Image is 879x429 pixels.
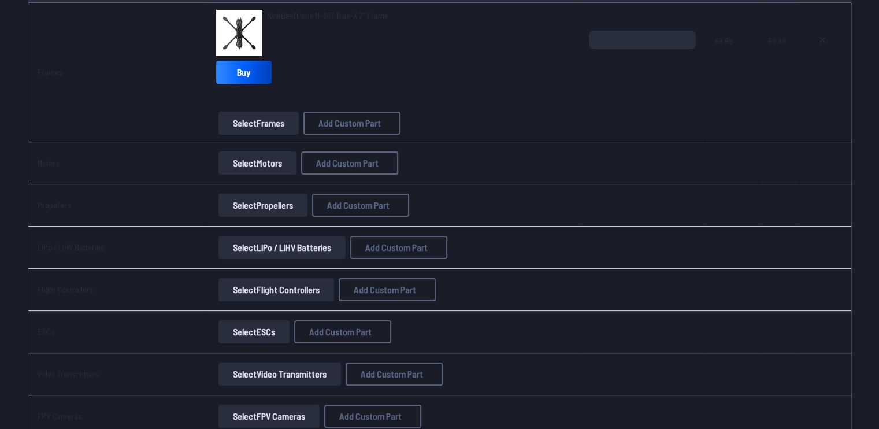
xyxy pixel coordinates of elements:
[768,31,789,86] span: 69.99
[38,411,82,421] a: FPV Cameras
[218,363,341,386] button: SelectVideo Transmitters
[267,10,388,21] a: NewBeeDrone M-367 True-X 7" Frame
[38,369,99,379] a: Video Transmitters
[216,236,348,259] a: SelectLiPo / LiHV Batteries
[301,151,398,175] button: Add Custom Part
[218,405,320,428] button: SelectFPV Cameras
[339,278,436,301] button: Add Custom Part
[303,112,400,135] button: Add Custom Part
[216,10,262,56] img: image
[216,112,301,135] a: SelectFrames
[346,363,443,386] button: Add Custom Part
[714,31,749,86] span: 69.99
[216,151,299,175] a: SelectMotors
[354,285,416,294] span: Add Custom Part
[216,320,292,343] a: SelectESCs
[38,158,60,168] a: Motors
[309,327,372,336] span: Add Custom Part
[312,194,409,217] button: Add Custom Part
[216,278,336,301] a: SelectFlight Controllers
[216,194,310,217] a: SelectPropellers
[365,243,428,252] span: Add Custom Part
[218,320,290,343] button: SelectESCs
[38,327,55,336] a: ESCs
[218,151,296,175] button: SelectMotors
[38,284,94,294] a: Flight Controllers
[324,405,421,428] button: Add Custom Part
[218,278,334,301] button: SelectFlight Controllers
[339,412,402,421] span: Add Custom Part
[216,405,322,428] a: SelectFPV Cameras
[38,200,72,210] a: Propellers
[294,320,391,343] button: Add Custom Part
[318,119,381,128] span: Add Custom Part
[38,67,63,77] a: Frames
[267,10,388,20] span: NewBeeDrone M-367 True-X 7" Frame
[38,242,105,252] a: LiPo / LiHV Batteries
[218,112,299,135] button: SelectFrames
[216,61,272,84] a: Buy
[216,363,343,386] a: SelectVideo Transmitters
[327,201,390,210] span: Add Custom Part
[218,194,307,217] button: SelectPropellers
[350,236,447,259] button: Add Custom Part
[316,158,379,168] span: Add Custom Part
[218,236,346,259] button: SelectLiPo / LiHV Batteries
[361,369,423,379] span: Add Custom Part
